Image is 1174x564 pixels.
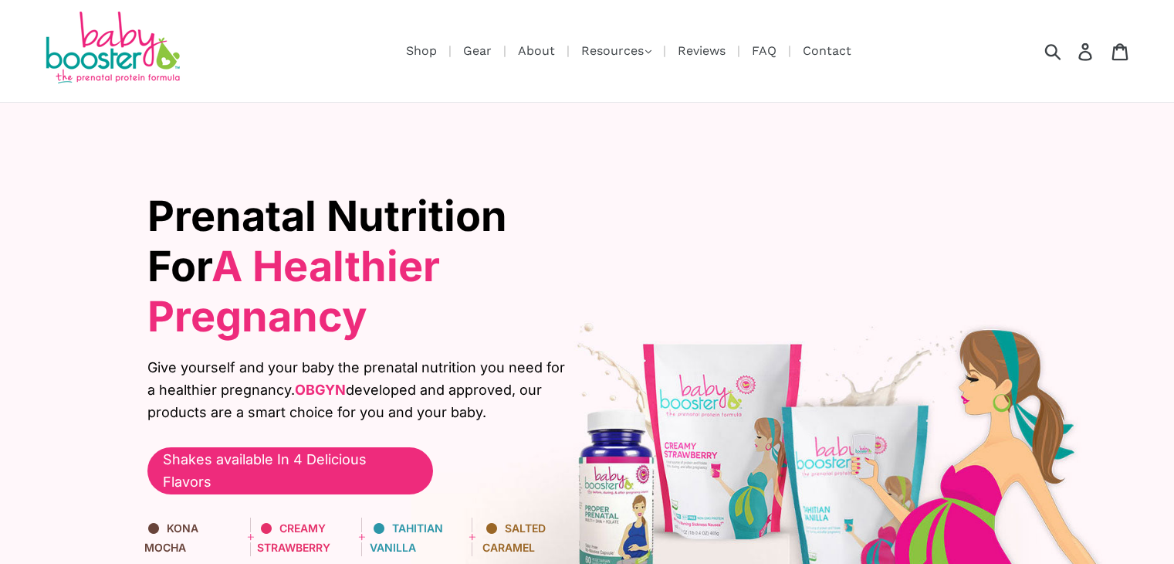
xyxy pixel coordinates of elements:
[744,41,784,60] a: FAQ
[163,449,418,494] span: Shakes available In 4 Delicious Flavors
[670,41,733,60] a: Reviews
[144,522,198,553] span: KONA Mocha
[455,41,499,60] a: Gear
[573,39,659,63] button: Resources
[370,522,443,553] span: Tahitian Vanilla
[147,241,440,341] span: A Healthier Pregnancy
[510,41,563,60] a: About
[42,12,181,87] img: Baby Booster Prenatal Protein Supplements
[795,41,859,60] a: Contact
[482,522,546,553] span: Salted Caramel
[295,382,346,398] b: OBGYN
[398,41,445,60] a: Shop
[147,191,507,341] span: Prenatal Nutrition For
[257,522,330,553] span: Creamy Strawberry
[1050,34,1092,68] input: Search
[147,357,576,423] span: Give yourself and your baby the prenatal nutrition you need for a healthier pregnancy. developed ...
